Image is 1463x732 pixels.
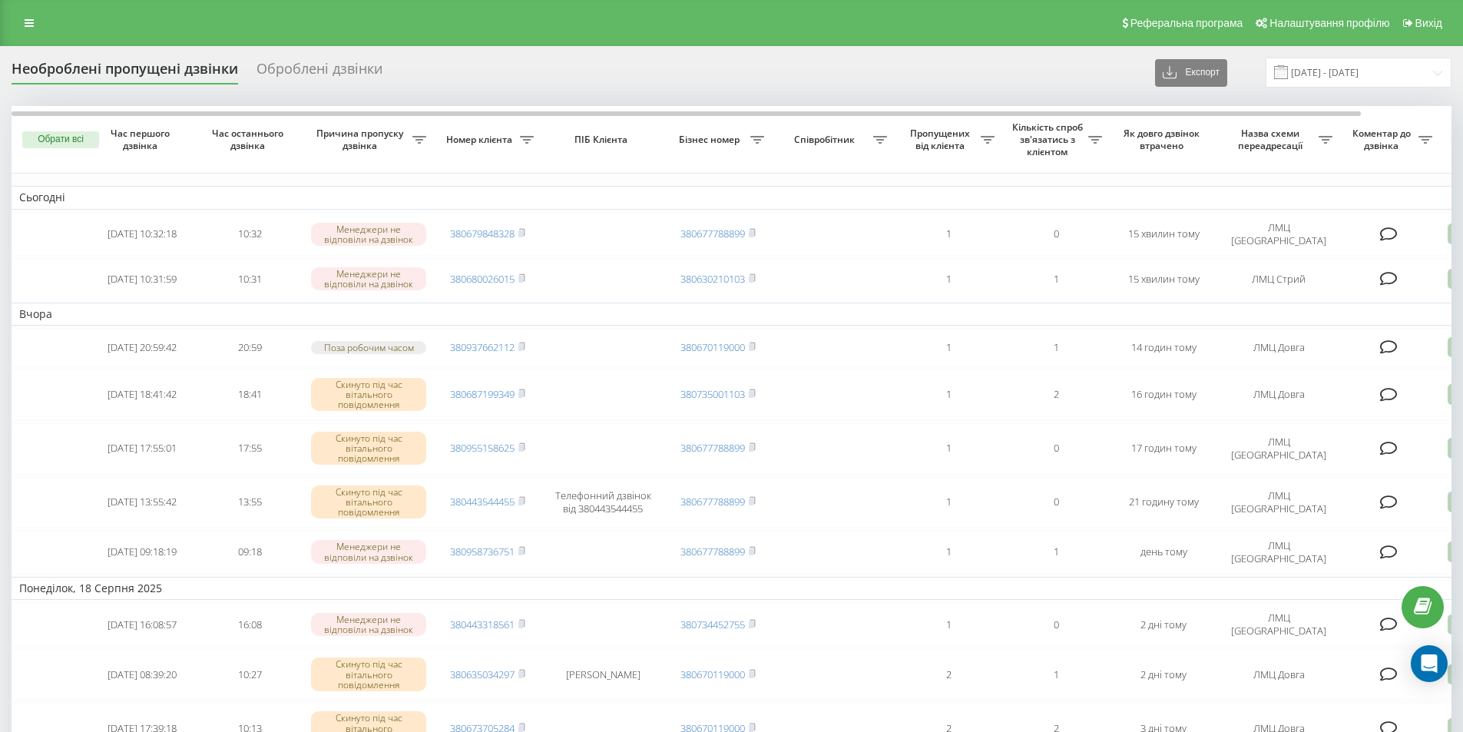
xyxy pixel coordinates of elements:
[541,649,664,700] td: [PERSON_NAME]
[1110,329,1217,366] td: 14 годин тому
[12,61,238,84] div: Необроблені пропущені дзвінки
[902,128,981,151] span: Пропущених від клієнта
[1110,259,1217,300] td: 15 хвилин тому
[196,213,303,256] td: 10:32
[450,618,515,631] a: 380443318561
[680,618,745,631] a: 380734452755
[450,495,515,508] a: 380443544455
[1348,128,1418,151] span: Коментар до дзвінка
[1002,259,1110,300] td: 1
[1002,649,1110,700] td: 1
[450,272,515,286] a: 380680026015
[196,259,303,300] td: 10:31
[311,657,426,691] div: Скинуто під час вітального повідомлення
[311,378,426,412] div: Скинуто під час вітального повідомлення
[541,477,664,528] td: Телефонний дзвінок від 380443544455
[208,128,291,151] span: Час останнього дзвінка
[680,272,745,286] a: 380630210103
[1217,477,1340,528] td: ЛМЦ [GEOGRAPHIC_DATA]
[1122,128,1205,151] span: Як довго дзвінок втрачено
[1155,59,1227,87] button: Експорт
[22,131,99,148] button: Обрати всі
[196,531,303,574] td: 09:18
[1002,423,1110,474] td: 0
[1225,128,1319,151] span: Назва схеми переадресації
[196,369,303,420] td: 18:41
[88,329,196,366] td: [DATE] 20:59:42
[680,495,745,508] a: 380677788899
[196,423,303,474] td: 17:55
[680,545,745,558] a: 380677788899
[554,134,651,146] span: ПІБ Клієнта
[1110,423,1217,474] td: 17 годин тому
[895,259,1002,300] td: 1
[88,603,196,646] td: [DATE] 16:08:57
[680,387,745,401] a: 380735001103
[895,423,1002,474] td: 1
[1110,477,1217,528] td: 21 годину тому
[895,329,1002,366] td: 1
[895,531,1002,574] td: 1
[1110,531,1217,574] td: день тому
[450,227,515,240] a: 380679848328
[196,329,303,366] td: 20:59
[680,441,745,455] a: 380677788899
[895,369,1002,420] td: 1
[88,531,196,574] td: [DATE] 09:18:19
[895,603,1002,646] td: 1
[1415,17,1442,29] span: Вихід
[1002,213,1110,256] td: 0
[450,340,515,354] a: 380937662112
[1002,531,1110,574] td: 1
[895,213,1002,256] td: 1
[450,441,515,455] a: 380955158625
[311,432,426,465] div: Скинуто під час вітального повідомлення
[1217,423,1340,474] td: ЛМЦ [GEOGRAPHIC_DATA]
[1010,121,1088,157] span: Кількість спроб зв'язатись з клієнтом
[311,267,426,290] div: Менеджери не відповіли на дзвінок
[1217,213,1340,256] td: ЛМЦ [GEOGRAPHIC_DATA]
[257,61,382,84] div: Оброблені дзвінки
[311,223,426,246] div: Менеджери не відповіли на дзвінок
[1217,329,1340,366] td: ЛМЦ Довга
[196,477,303,528] td: 13:55
[101,128,184,151] span: Час першого дзвінка
[88,477,196,528] td: [DATE] 13:55:42
[1217,369,1340,420] td: ЛМЦ Довга
[450,387,515,401] a: 380687199349
[1002,369,1110,420] td: 2
[1411,645,1448,682] div: Open Intercom Messenger
[88,213,196,256] td: [DATE] 10:32:18
[88,369,196,420] td: [DATE] 18:41:42
[672,134,750,146] span: Бізнес номер
[442,134,520,146] span: Номер клієнта
[779,134,873,146] span: Співробітник
[88,649,196,700] td: [DATE] 08:39:20
[1110,649,1217,700] td: 2 дні тому
[1002,329,1110,366] td: 1
[1002,477,1110,528] td: 0
[680,667,745,681] a: 380670119000
[450,545,515,558] a: 380958736751
[311,540,426,563] div: Менеджери не відповіли на дзвінок
[196,603,303,646] td: 16:08
[1002,603,1110,646] td: 0
[88,423,196,474] td: [DATE] 17:55:01
[1110,369,1217,420] td: 16 годин тому
[1217,259,1340,300] td: ЛМЦ Стрий
[311,128,412,151] span: Причина пропуску дзвінка
[680,227,745,240] a: 380677788899
[1269,17,1389,29] span: Налаштування профілю
[450,667,515,681] a: 380635034297
[1130,17,1243,29] span: Реферальна програма
[196,649,303,700] td: 10:27
[1217,531,1340,574] td: ЛМЦ [GEOGRAPHIC_DATA]
[1217,649,1340,700] td: ЛМЦ Довга
[895,477,1002,528] td: 1
[1110,603,1217,646] td: 2 дні тому
[680,340,745,354] a: 380670119000
[895,649,1002,700] td: 2
[88,259,196,300] td: [DATE] 10:31:59
[1217,603,1340,646] td: ЛМЦ [GEOGRAPHIC_DATA]
[311,485,426,519] div: Скинуто під час вітального повідомлення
